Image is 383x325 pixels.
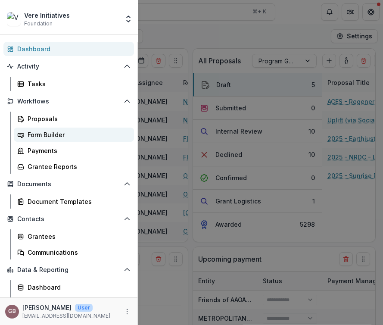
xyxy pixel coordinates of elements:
[17,216,120,223] span: Contacts
[14,245,134,259] a: Communications
[28,248,127,257] div: Communications
[3,177,134,191] button: Open Documents
[14,229,134,244] a: Grantees
[28,162,127,171] div: Grantee Reports
[28,130,127,139] div: Form Builder
[17,98,120,105] span: Workflows
[22,303,72,312] p: [PERSON_NAME]
[14,159,134,174] a: Grantee Reports
[14,77,134,91] a: Tasks
[24,11,70,20] div: Vere Initiatives
[3,94,134,108] button: Open Workflows
[28,79,127,88] div: Tasks
[3,263,134,277] button: Open Data & Reporting
[28,146,127,155] div: Payments
[14,112,134,126] a: Proposals
[17,63,120,70] span: Activity
[14,144,134,158] a: Payments
[3,42,134,56] a: Dashboard
[75,304,93,312] p: User
[14,194,134,209] a: Document Templates
[14,296,134,310] a: Advanced Analytics
[14,128,134,142] a: Form Builder
[122,306,132,317] button: More
[28,197,127,206] div: Document Templates
[8,309,16,314] div: Grace Brown
[22,312,110,320] p: [EMAIL_ADDRESS][DOMAIN_NAME]
[122,10,134,28] button: Open entity switcher
[3,212,134,226] button: Open Contacts
[14,280,134,294] a: Dashboard
[17,181,120,188] span: Documents
[28,114,127,123] div: Proposals
[24,20,53,28] span: Foundation
[3,59,134,73] button: Open Activity
[17,266,120,274] span: Data & Reporting
[28,283,127,292] div: Dashboard
[7,12,21,26] img: Vere Initiatives
[17,44,127,53] div: Dashboard
[28,232,127,241] div: Grantees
